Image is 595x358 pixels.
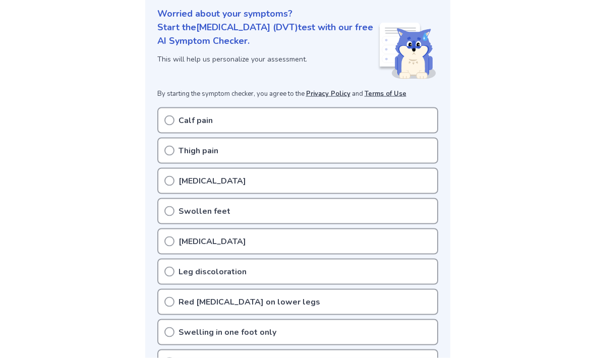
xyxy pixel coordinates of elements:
p: Leg discoloration [178,266,247,278]
p: Calf pain [178,114,213,127]
p: By starting the symptom checker, you agree to the and [157,89,438,99]
p: [MEDICAL_DATA] [178,235,246,248]
a: Privacy Policy [306,89,350,98]
img: Shiba [378,23,436,79]
p: Swollen feet [178,205,230,217]
p: This will help us personalize your assessment. [157,54,378,65]
p: Swelling in one foot only [178,326,276,338]
p: [MEDICAL_DATA] [178,175,246,187]
p: Thigh pain [178,145,218,157]
p: Red [MEDICAL_DATA] on lower legs [178,296,320,308]
p: Start the [MEDICAL_DATA] (DVT) test with our free AI Symptom Checker. [157,21,378,48]
a: Terms of Use [365,89,406,98]
p: Worried about your symptoms? [157,7,438,21]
